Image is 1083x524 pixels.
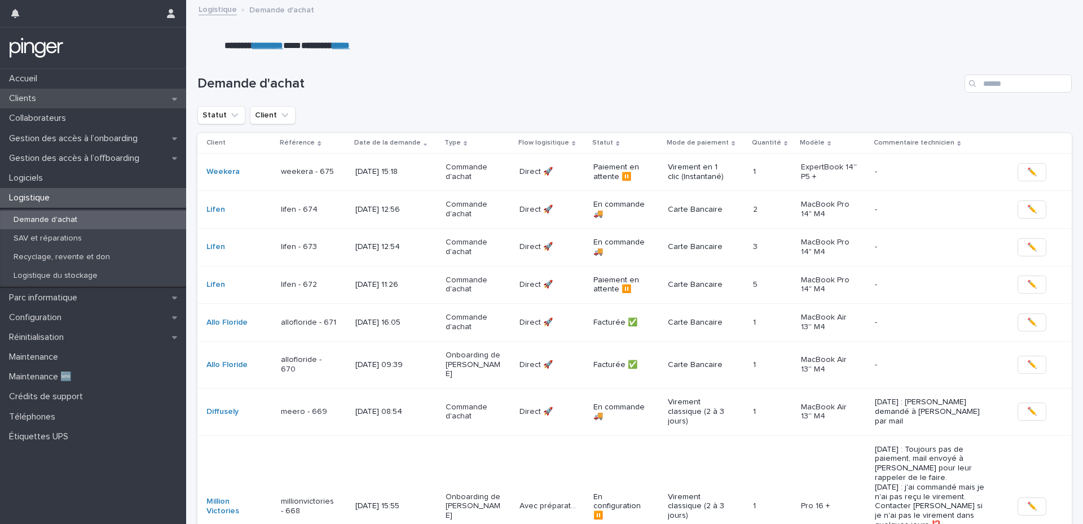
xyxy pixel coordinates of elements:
[281,497,337,516] p: millionvictories - 668
[668,492,724,521] p: Virement classique (2 à 3 jours)
[1027,167,1037,178] span: ✏️
[5,372,81,382] p: Maintenance 🆕
[5,252,119,262] p: Recyclage, revente et don
[355,167,412,177] p: [DATE] 15:18
[197,153,1072,191] tr: Weekera weekera - 675[DATE] 15:18Commande d'achatDirect 🚀Direct 🚀 Paiement en attente ⏸️Virement ...
[1018,403,1046,421] button: ✏️
[355,280,412,290] p: [DATE] 11:26
[801,501,857,511] p: Pro 16 +
[9,37,64,59] img: mTgBEunGTSyRkCgitkcU
[875,242,988,252] p: -
[668,360,724,370] p: Carte Bancaire
[206,318,248,327] a: Allo Floride
[5,312,71,323] p: Configuration
[206,407,239,417] a: Diffusely
[668,318,724,327] p: Carte Bancaire
[801,403,857,422] p: MacBook Air 13'' M4
[801,238,857,257] p: MacBook Pro 14" M4
[355,360,412,370] p: [DATE] 09:39
[1027,501,1037,512] span: ✏️
[281,407,337,417] p: meero - 669
[5,431,77,442] p: Étiquettes UPS
[446,351,502,379] p: Onboarding de [PERSON_NAME]
[281,318,337,327] p: allofloride - 671
[965,75,1072,93] input: Search
[520,278,555,290] p: Direct 🚀
[668,398,724,426] p: Virement classique (2 à 3 jours)
[280,137,315,149] p: Référence
[5,234,91,243] p: SAV et réparations
[206,205,225,215] a: Lifen
[5,73,46,84] p: Accueil
[753,165,758,177] p: 1
[520,316,555,327] p: Direct 🚀
[5,332,73,343] p: Réinitialisation
[1018,163,1046,181] button: ✏️
[875,205,988,215] p: -
[874,137,954,149] p: Commentaire technicien
[5,93,45,104] p: Clients
[446,313,502,332] p: Commande d'achat
[355,407,412,417] p: [DATE] 08:54
[668,280,724,290] p: Carte Bancaire
[5,193,59,203] p: Logistique
[667,137,729,149] p: Mode de paiement
[1018,276,1046,294] button: ✏️
[206,360,248,370] a: Allo Floride
[5,412,64,422] p: Téléphones
[355,242,412,252] p: [DATE] 12:54
[593,238,650,257] p: En commande 🚚​
[281,205,337,215] p: lifen - 674
[875,398,988,426] p: [DATE] : [PERSON_NAME] demandé à [PERSON_NAME] par mail
[753,278,760,290] p: 5
[197,106,245,124] button: Statut
[593,276,650,295] p: Paiement en attente ⏸️
[801,163,857,182] p: ExpertBook 14'' P5 +
[593,403,650,422] p: En commande 🚚​
[281,355,337,374] p: allofloride - 670
[801,313,857,332] p: MacBook Air 13'' M4
[5,271,107,281] p: Logistique du stockage
[5,113,75,124] p: Collaborateurs
[520,165,555,177] p: Direct 🚀
[1027,406,1037,417] span: ✏️
[875,280,988,290] p: -
[281,242,337,252] p: lifen - 673
[593,163,650,182] p: Paiement en attente ⏸️
[197,191,1072,229] tr: Lifen lifen - 674[DATE] 12:56Commande d'achatDirect 🚀Direct 🚀 En commande 🚚​Carte Bancaire22 MacB...
[753,499,758,511] p: 1
[197,266,1072,304] tr: Lifen lifen - 672[DATE] 11:26Commande d'achatDirect 🚀Direct 🚀 Paiement en attente ⏸️Carte Bancair...
[197,388,1072,435] tr: Diffusely meero - 669[DATE] 08:54Commande d'achatDirect 🚀Direct 🚀 En commande 🚚​Virement classiqu...
[197,341,1072,388] tr: Allo Floride allofloride - 670[DATE] 09:39Onboarding de [PERSON_NAME]Direct 🚀Direct 🚀 Facturée ✅C...
[206,137,226,149] p: Client
[249,3,314,15] p: Demande d'achat
[5,391,92,402] p: Crédits de support
[593,492,650,521] p: En configuration ⏸️
[1018,313,1046,331] button: ✏️
[5,292,86,303] p: Parc informatique
[753,405,758,417] p: 1
[197,229,1072,267] tr: Lifen lifen - 673[DATE] 12:54Commande d'achatDirect 🚀Direct 🚀 En commande 🚚​Carte Bancaire33 MacB...
[801,200,857,219] p: MacBook Pro 14" M4
[197,76,960,92] h1: Demande d'achat
[354,137,421,149] p: Date de la demande
[1018,200,1046,219] button: ✏️
[446,276,502,295] p: Commande d'achat
[875,318,988,327] p: -
[446,492,502,521] p: Onboarding de [PERSON_NAME]
[801,276,857,295] p: MacBook Pro 14" M4
[1018,356,1046,374] button: ✏️
[206,497,263,516] a: Million Victories
[355,501,412,511] p: [DATE] 15:55
[801,355,857,374] p: MacBook Air 13'' M4
[446,163,502,182] p: Commande d'achat
[446,403,502,422] p: Commande d'achat
[1027,242,1037,253] span: ✏️
[197,304,1072,342] tr: Allo Floride allofloride - 671[DATE] 16:05Commande d'achatDirect 🚀Direct 🚀 Facturée ✅Carte Bancai...
[199,2,237,15] a: Logistique
[206,167,240,177] a: Weekera
[668,205,724,215] p: Carte Bancaire
[1018,238,1046,256] button: ✏️
[5,215,86,225] p: Demande d'achat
